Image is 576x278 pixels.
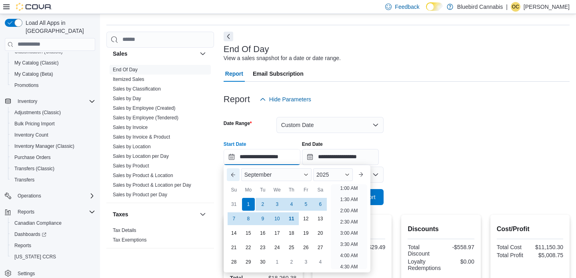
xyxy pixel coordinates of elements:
[14,207,38,217] button: Reports
[224,141,246,147] label: Start Date
[11,153,54,162] a: Purchase Orders
[11,81,95,90] span: Promotions
[11,58,95,68] span: My Catalog (Classic)
[11,230,95,239] span: Dashboards
[11,252,95,262] span: Washington CCRS
[314,227,327,240] div: day-20
[256,198,269,211] div: day-2
[228,212,240,225] div: day-7
[497,224,563,234] h2: Cost/Profit
[8,129,98,141] button: Inventory Count
[256,256,269,268] div: day-30
[113,86,161,92] a: Sales by Classification
[8,68,98,80] button: My Catalog (Beta)
[244,171,272,178] span: September
[113,105,176,111] a: Sales by Employee (Created)
[285,256,298,268] div: day-2
[2,206,98,218] button: Reports
[408,258,441,271] div: Loyalty Redemptions
[337,228,361,238] li: 3:00 AM
[426,2,443,11] input: Dark Mode
[113,237,147,243] span: Tax Exemptions
[113,173,173,178] a: Sales by Product & Location
[271,256,284,268] div: day-1
[497,252,528,258] div: Total Profit
[285,212,298,225] div: day-11
[113,144,151,149] a: Sales by Location
[224,149,300,165] input: Press the down key to enter a popover containing a calendar. Press the escape key to close the po...
[300,212,312,225] div: day-12
[225,66,243,82] span: Report
[444,258,474,265] div: $0.00
[228,183,240,196] div: Su
[11,230,50,239] a: Dashboards
[271,241,284,254] div: day-24
[198,210,208,219] button: Taxes
[14,109,61,116] span: Adjustments (Classic)
[113,96,141,101] a: Sales by Day
[113,134,170,140] span: Sales by Invoice & Product
[113,67,138,73] a: End Of Day
[113,77,144,82] a: Itemized Sales
[224,54,341,62] div: View a sales snapshot for a date or date range.
[300,241,312,254] div: day-26
[14,165,54,172] span: Transfers (Classic)
[113,95,141,102] span: Sales by Day
[227,197,328,269] div: September, 2025
[337,206,361,216] li: 2:00 AM
[113,143,151,150] span: Sales by Location
[242,241,255,254] div: day-22
[256,227,269,240] div: day-16
[18,98,37,105] span: Inventory
[253,66,304,82] span: Email Subscription
[18,270,35,277] span: Settings
[8,152,98,163] button: Purchase Orders
[113,115,178,121] span: Sales by Employee (Tendered)
[511,2,520,12] div: Olivia Campagna
[113,153,169,159] a: Sales by Location per Day
[14,268,95,278] span: Settings
[256,183,269,196] div: Tu
[14,177,34,183] span: Transfers
[242,227,255,240] div: day-15
[300,183,312,196] div: Fr
[16,3,52,11] img: Cova
[337,217,361,227] li: 2:30 AM
[113,210,196,218] button: Taxes
[113,182,191,188] span: Sales by Product & Location per Day
[11,130,95,140] span: Inventory Count
[113,210,128,218] h3: Taxes
[8,80,98,91] button: Promotions
[113,125,148,130] a: Sales by Invoice
[354,168,367,181] button: Next month
[457,2,503,12] p: Bluebird Cannabis
[14,191,44,201] button: Operations
[395,3,419,11] span: Feedback
[11,153,95,162] span: Purchase Orders
[271,183,284,196] div: We
[285,241,298,254] div: day-25
[11,175,95,185] span: Transfers
[269,95,311,103] span: Hide Parameters
[113,172,173,179] span: Sales by Product & Location
[11,108,64,117] a: Adjustments (Classic)
[271,198,284,211] div: day-3
[14,121,55,127] span: Bulk Pricing Import
[14,60,59,66] span: My Catalog (Classic)
[106,65,214,203] div: Sales
[337,183,361,193] li: 1:00 AM
[497,244,528,250] div: Total Cost
[443,244,474,250] div: -$558.97
[524,2,570,12] p: [PERSON_NAME]
[11,164,95,173] span: Transfers (Classic)
[302,149,379,165] input: Press the down key to open a popover containing a calendar.
[337,240,361,249] li: 3:30 AM
[2,96,98,107] button: Inventory
[106,226,214,248] div: Taxes
[314,256,327,268] div: day-4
